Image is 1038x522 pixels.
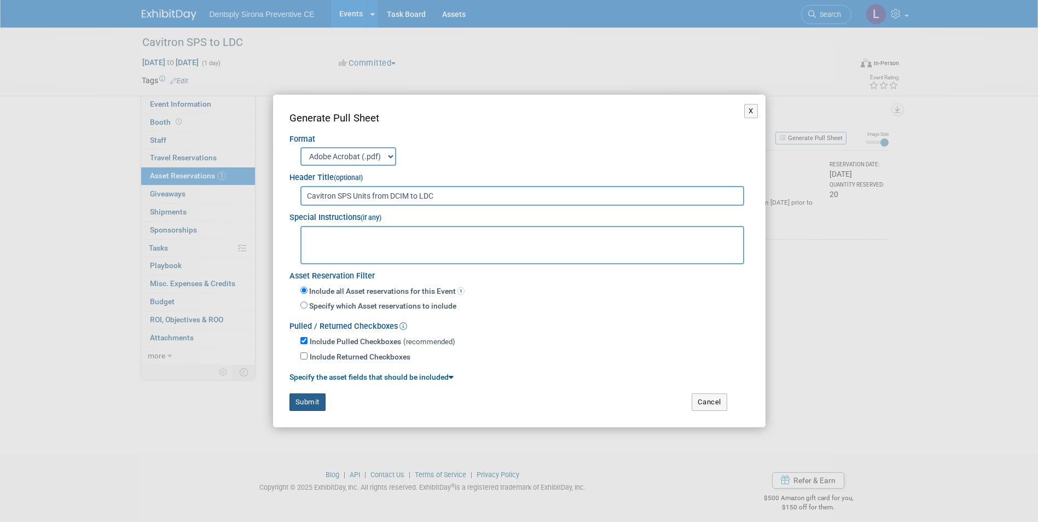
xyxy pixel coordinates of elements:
[289,373,454,381] a: Specify the asset fields that should be included
[692,393,727,411] button: Cancel
[308,286,465,297] label: Include all Asset reservations for this Event
[310,337,401,347] label: Include Pulled Checkboxes
[403,338,455,346] span: (recommended)
[289,264,749,282] div: Asset Reservation Filter
[289,206,749,224] div: Special Instructions
[744,104,758,118] button: X
[334,174,363,182] small: (optional)
[361,214,381,222] small: (if any)
[310,352,410,363] label: Include Returned Checkboxes
[308,301,456,312] label: Specify which Asset reservations to include
[289,315,749,333] div: Pulled / Returned Checkboxes
[289,393,326,411] button: Submit
[457,287,465,295] span: 1
[289,166,749,184] div: Header Title
[289,126,749,146] div: Format
[289,111,749,126] div: Generate Pull Sheet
